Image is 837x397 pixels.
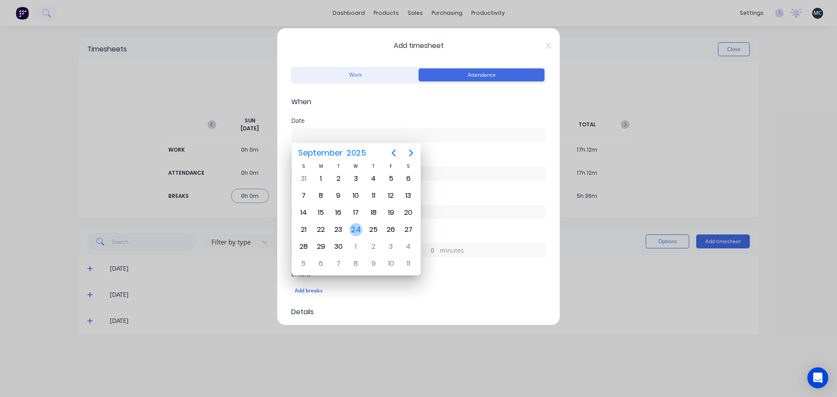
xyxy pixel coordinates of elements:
button: Work [293,68,418,81]
div: S [400,163,417,170]
div: Tuesday, September 16, 2025 [332,206,345,219]
label: minutes [440,246,545,257]
button: Previous page [385,144,402,162]
span: When [291,97,546,107]
div: Sunday, August 31, 2025 [297,172,310,185]
div: Thursday, September 11, 2025 [367,189,380,202]
div: Thursday, September 25, 2025 [367,223,380,236]
div: Monday, September 22, 2025 [314,223,327,236]
div: Date [291,118,546,124]
div: Breaks [291,271,546,277]
div: Start time [291,156,546,162]
div: Thursday, September 4, 2025 [367,172,380,185]
div: Friday, September 19, 2025 [384,206,398,219]
div: Friday, September 26, 2025 [384,223,398,236]
div: Tuesday, September 30, 2025 [332,240,345,253]
div: Today, Wednesday, September 24, 2025 [350,223,363,236]
div: F [382,163,400,170]
div: T [365,163,382,170]
div: Wednesday, October 1, 2025 [349,240,362,253]
div: Open Intercom Messenger [807,367,828,388]
div: Hours worked [291,233,546,239]
span: Details [291,307,546,317]
div: Monday, September 15, 2025 [314,206,327,219]
div: Monday, September 1, 2025 [314,172,327,185]
div: Add breaks [295,285,542,296]
div: Finish time [291,194,546,200]
div: T [330,163,347,170]
div: Monday, September 8, 2025 [314,189,327,202]
span: 2025 [344,145,368,161]
div: Saturday, September 6, 2025 [402,172,415,185]
div: Saturday, September 27, 2025 [402,223,415,236]
div: S [295,163,312,170]
div: Tuesday, September 9, 2025 [332,189,345,202]
div: Wednesday, September 17, 2025 [349,206,362,219]
span: Add timesheet [291,41,546,51]
div: Tuesday, September 23, 2025 [332,223,345,236]
div: Friday, September 5, 2025 [384,172,398,185]
input: 0 [422,244,438,257]
div: Saturday, September 13, 2025 [402,189,415,202]
div: Saturday, October 11, 2025 [402,257,415,270]
div: M [312,163,330,170]
span: September [296,145,344,161]
div: Sunday, September 7, 2025 [297,189,310,202]
div: Friday, October 10, 2025 [384,257,398,270]
div: Thursday, October 2, 2025 [367,240,380,253]
div: Thursday, October 9, 2025 [367,257,380,270]
div: Friday, October 3, 2025 [384,240,398,253]
button: Next page [402,144,420,162]
div: W [347,163,364,170]
div: Thursday, September 18, 2025 [367,206,380,219]
div: Friday, September 12, 2025 [384,189,398,202]
div: Monday, October 6, 2025 [314,257,327,270]
div: Wednesday, October 8, 2025 [349,257,362,270]
div: Wednesday, September 10, 2025 [349,189,362,202]
div: Wednesday, September 3, 2025 [349,172,362,185]
div: Saturday, September 20, 2025 [402,206,415,219]
div: Tuesday, September 2, 2025 [332,172,345,185]
div: Sunday, September 21, 2025 [297,223,310,236]
div: Saturday, October 4, 2025 [402,240,415,253]
div: Monday, September 29, 2025 [314,240,327,253]
button: Attendance [418,68,544,81]
div: Sunday, September 28, 2025 [297,240,310,253]
div: Tuesday, October 7, 2025 [332,257,345,270]
div: Sunday, October 5, 2025 [297,257,310,270]
button: September2025 [293,145,371,161]
div: Sunday, September 14, 2025 [297,206,310,219]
